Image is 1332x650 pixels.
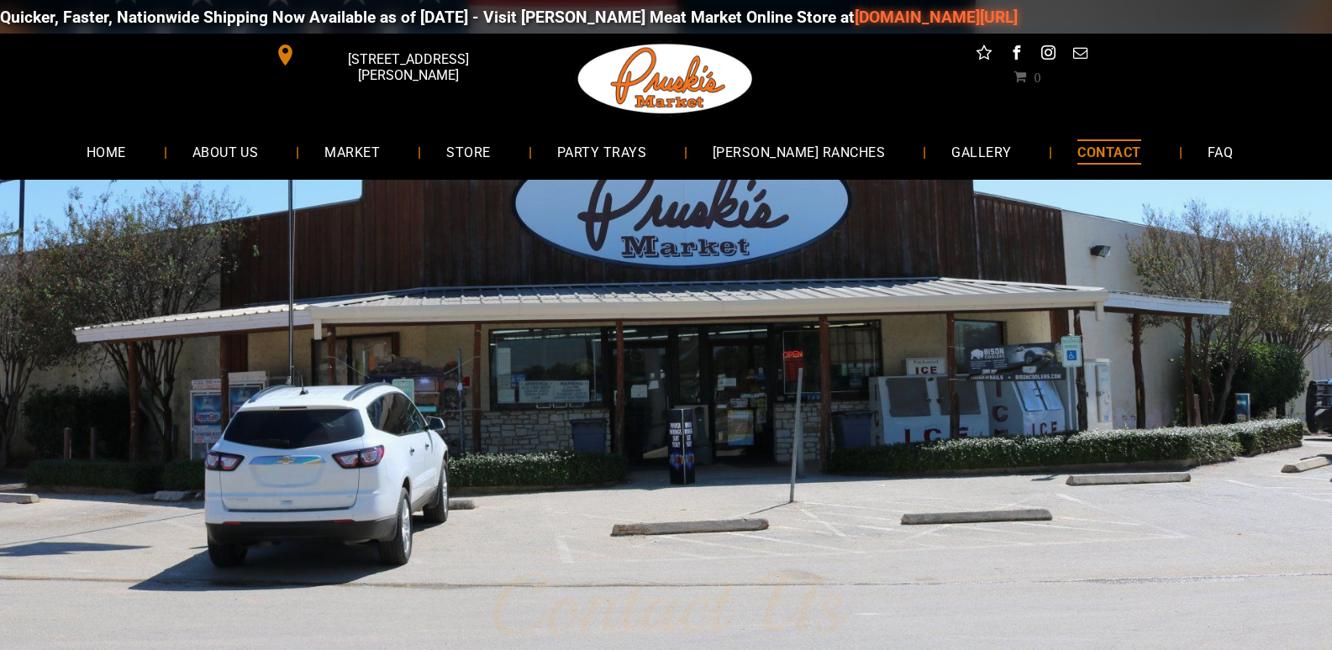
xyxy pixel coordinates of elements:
[61,129,151,174] a: HOME
[421,129,515,174] a: STORE
[167,129,284,174] a: ABOUT US
[575,34,756,124] img: Pruski-s+Market+HQ+Logo2-259w.png
[1182,129,1258,174] a: FAQ
[1037,42,1059,68] a: instagram
[1034,70,1040,83] span: 0
[1005,42,1027,68] a: facebook
[299,129,405,174] a: MARKET
[1069,42,1091,68] a: email
[532,129,671,174] a: PARTY TRAYS
[263,42,520,68] a: [STREET_ADDRESS][PERSON_NAME]
[1052,129,1166,174] a: CONTACT
[299,43,516,92] span: [STREET_ADDRESS][PERSON_NAME]
[973,42,995,68] a: Social network
[926,129,1036,174] a: GALLERY
[687,129,910,174] a: [PERSON_NAME] RANCHES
